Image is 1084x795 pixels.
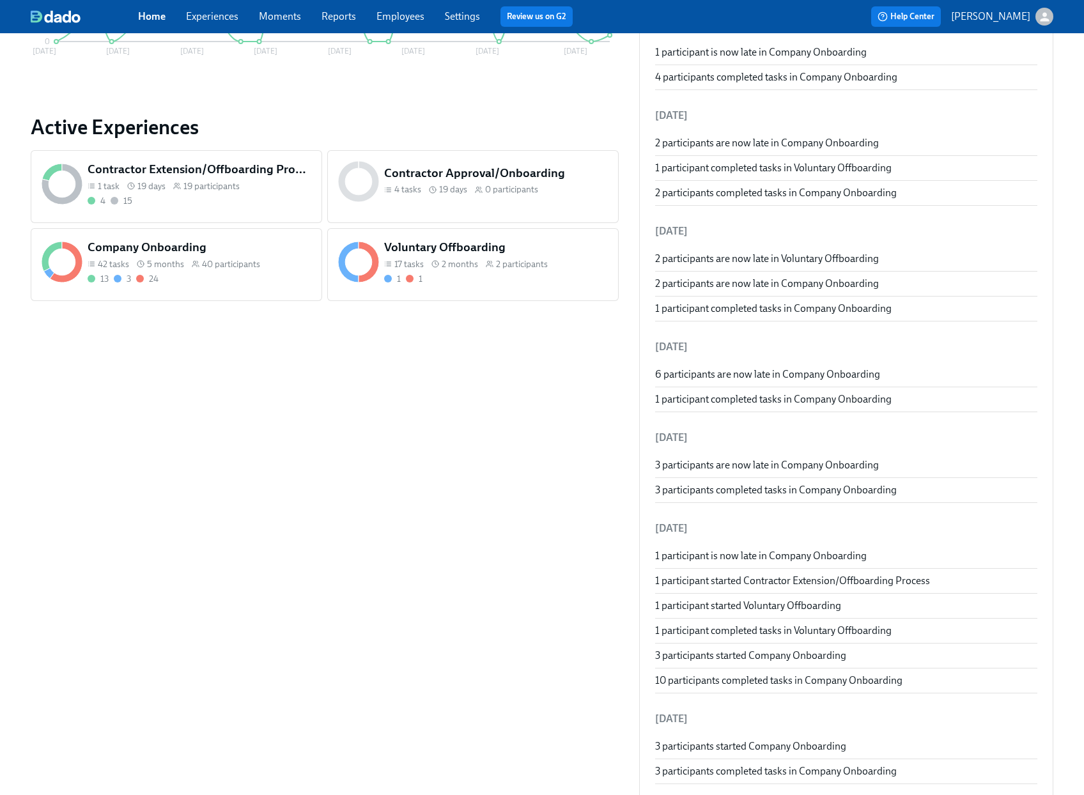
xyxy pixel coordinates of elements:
div: 2 participants completed tasks in Company Onboarding [655,186,1037,200]
div: 3 participants started Company Onboarding [655,649,1037,663]
div: 10 participants completed tasks in Company Onboarding [655,674,1037,688]
a: Review us on G2 [507,10,566,23]
button: [PERSON_NAME] [951,8,1053,26]
tspan: [DATE] [254,47,277,56]
h5: Voluntary Offboarding [384,239,608,256]
span: 19 days [439,183,467,196]
tspan: [DATE] [180,47,204,56]
a: Voluntary Offboarding17 tasks 2 months2 participants11 [327,228,619,301]
a: Company Onboarding42 tasks 5 months40 participants13324 [31,228,322,301]
div: 4 [100,195,105,207]
tspan: [DATE] [328,47,352,56]
div: 2 participants are now late in Voluntary Offboarding [655,252,1037,266]
li: [DATE] [655,422,1037,453]
tspan: [DATE] [33,47,56,56]
div: 1 participant is now late in Company Onboarding [655,45,1037,59]
div: 3 participants started Company Onboarding [655,739,1037,753]
div: Completed all due tasks [88,273,109,285]
a: dado [31,10,138,23]
a: Contractor Approval/Onboarding4 tasks 19 days0 participants [327,150,619,223]
div: 2 participants are now late in Company Onboarding [655,277,1037,291]
div: 3 participants are now late in Company Onboarding [655,458,1037,472]
button: Help Center [871,6,941,27]
div: With overdue tasks [406,273,422,285]
div: 1 participant completed tasks in Company Onboarding [655,392,1037,406]
span: 0 participants [485,183,538,196]
h5: Contractor Approval/Onboarding [384,165,608,181]
div: 1 participant completed tasks in Voluntary Offboarding [655,161,1037,175]
a: Reports [321,10,356,22]
li: [DATE] [655,513,1037,544]
h5: Contractor Extension/Offboarding Process [88,161,311,178]
span: 1 task [98,180,120,192]
li: [DATE] [655,332,1037,362]
div: 1 participant started Voluntary Offboarding [655,599,1037,613]
tspan: [DATE] [401,47,425,56]
p: [PERSON_NAME] [951,10,1030,24]
div: 1 [419,273,422,285]
div: 6 participants are now late in Company Onboarding [655,367,1037,382]
div: 1 participant is now late in Company Onboarding [655,549,1037,563]
div: 4 participants completed tasks in Company Onboarding [655,70,1037,84]
div: Completed all due tasks [88,195,105,207]
a: Employees [376,10,424,22]
tspan: [DATE] [476,47,499,56]
div: On time with open tasks [114,273,131,285]
span: 40 participants [202,258,260,270]
li: [DATE] [655,704,1037,734]
div: 15 [123,195,132,207]
div: 1 participant completed tasks in Voluntary Offboarding [655,624,1037,638]
span: 19 participants [183,180,240,192]
tspan: [DATE] [564,47,587,56]
span: 4 tasks [394,183,421,196]
span: 2 months [442,258,478,270]
span: 19 days [137,180,166,192]
li: [DATE] [655,216,1037,247]
div: 1 [397,273,401,285]
div: 1 participant completed tasks in Company Onboarding [655,302,1037,316]
a: Experiences [186,10,238,22]
span: 5 months [147,258,184,270]
tspan: [DATE] [106,47,130,56]
div: 3 [127,273,131,285]
div: Not started [111,195,132,207]
li: [DATE] [655,100,1037,131]
button: Review us on G2 [500,6,573,27]
span: 17 tasks [394,258,424,270]
h5: Company Onboarding [88,239,311,256]
div: 3 participants completed tasks in Company Onboarding [655,764,1037,778]
div: 24 [149,273,159,285]
a: Contractor Extension/Offboarding Process1 task 19 days19 participants415 [31,150,322,223]
a: Active Experiences [31,114,619,140]
span: 42 tasks [98,258,129,270]
a: Settings [445,10,480,22]
span: 2 participants [496,258,548,270]
span: Help Center [878,10,934,23]
div: On time with open tasks [384,273,401,285]
div: 3 participants completed tasks in Company Onboarding [655,483,1037,497]
div: 2 participants are now late in Company Onboarding [655,136,1037,150]
div: 1 participant started Contractor Extension/Offboarding Process [655,574,1037,588]
img: dado [31,10,81,23]
a: Home [138,10,166,22]
div: With overdue tasks [136,273,159,285]
div: 13 [100,273,109,285]
tspan: 0 [45,37,50,46]
a: Moments [259,10,301,22]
